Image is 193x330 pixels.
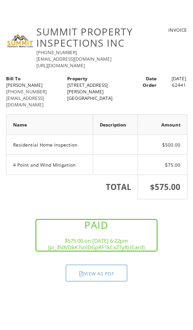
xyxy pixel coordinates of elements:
[36,27,141,49] h3: Summit Property Inspections Inc
[6,27,34,55] img: SummitPropertyInspectionsLogoA1_%281%29.jpg
[93,114,138,134] th: Description
[66,273,127,279] a: View as PDF
[6,175,138,199] th: TOTAL
[158,75,187,82] div: [DATE]
[67,95,126,101] div: [GEOGRAPHIC_DATA]
[66,265,127,281] div: View as PDF
[6,114,93,134] th: Name
[6,154,93,175] td: 4 Point and Wind Mitigation
[67,75,88,82] strong: Property
[138,175,187,199] th: $575.00
[6,82,65,88] div: [PERSON_NAME]
[6,88,47,95] a: [PHONE_NUMBER]
[6,134,93,154] td: Residential Home Inspection
[36,62,85,69] a: [URL][DOMAIN_NAME]
[67,82,126,95] div: [STREET_ADDRESS][PERSON_NAME]
[138,134,187,154] td: $500.00
[36,49,77,56] a: [PHONE_NUMBER]
[36,56,111,62] a: [EMAIL_ADDRESS][DOMAIN_NAME]
[37,220,156,231] h3: PAID
[6,75,21,82] strong: Bill To
[128,82,158,88] div: Order
[6,95,44,108] a: [EMAIL_ADDRESS][DOMAIN_NAME]
[138,154,187,175] td: $75.00
[128,75,158,82] div: Date
[158,82,187,88] div: 62441
[138,114,187,134] th: Amount
[37,238,156,251] div: $575.00 on [DATE] 6:22pm (pi_3S0VDkK7snlDGpRF1kCxZTy8) (Card)
[144,27,187,33] div: INVOICE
